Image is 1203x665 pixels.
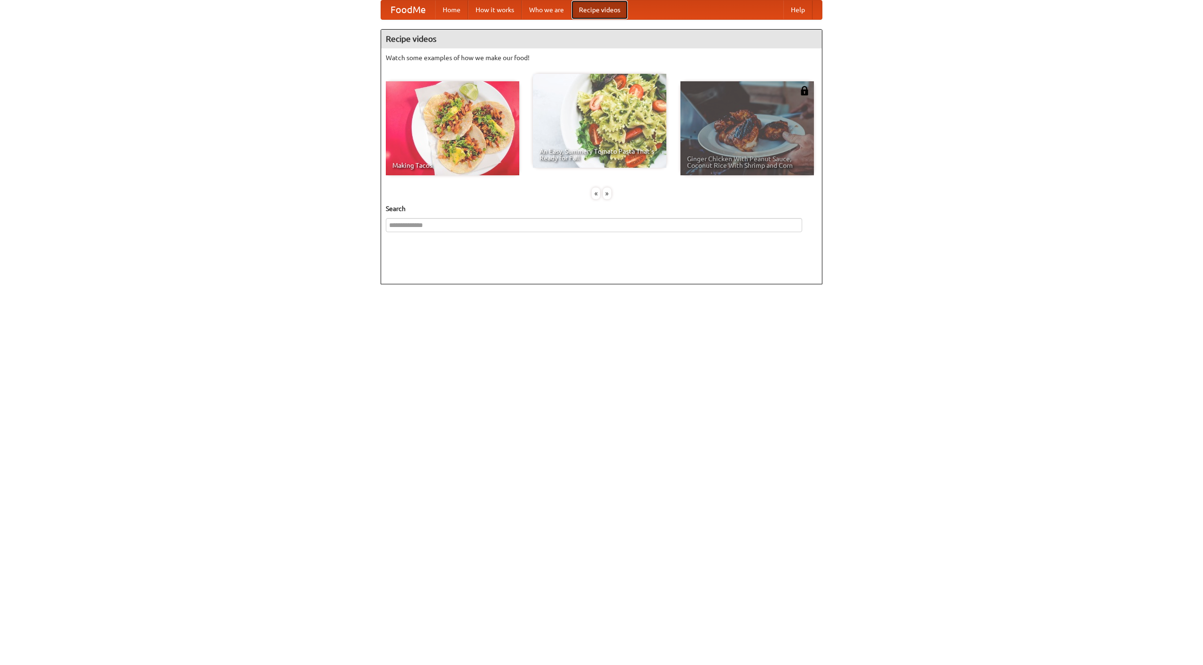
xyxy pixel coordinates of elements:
a: An Easy, Summery Tomato Pasta That's Ready for Fall [533,74,666,168]
a: Making Tacos [386,81,519,175]
img: 483408.png [800,86,809,95]
a: Help [783,0,812,19]
p: Watch some examples of how we make our food! [386,53,817,63]
a: Who we are [522,0,571,19]
a: Recipe videos [571,0,628,19]
a: Home [435,0,468,19]
a: FoodMe [381,0,435,19]
span: An Easy, Summery Tomato Pasta That's Ready for Fall [539,148,660,161]
h4: Recipe videos [381,30,822,48]
a: How it works [468,0,522,19]
span: Making Tacos [392,162,513,169]
h5: Search [386,204,817,213]
div: « [592,188,600,199]
div: » [603,188,611,199]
